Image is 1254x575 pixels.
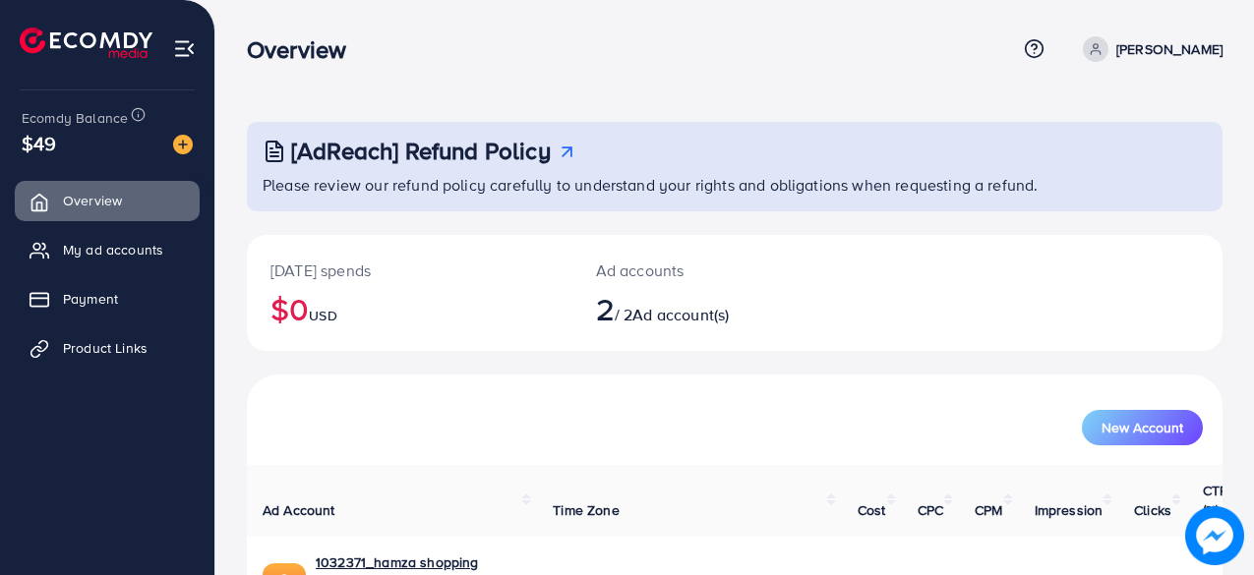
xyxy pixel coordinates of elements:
img: menu [173,37,196,60]
h3: Overview [247,35,362,64]
span: Product Links [63,338,148,358]
p: [PERSON_NAME] [1116,37,1223,61]
span: Ad Account [263,500,335,520]
span: CPC [918,500,943,520]
span: USD [309,306,336,325]
span: Overview [63,191,122,210]
span: Impression [1035,500,1104,520]
span: Clicks [1134,500,1171,520]
p: Please review our refund policy carefully to understand your rights and obligations when requesti... [263,173,1211,197]
span: Ad account(s) [632,304,729,325]
span: Time Zone [553,500,619,520]
h2: $0 [270,290,549,327]
a: [PERSON_NAME] [1075,36,1223,62]
a: Product Links [15,328,200,368]
span: Payment [63,289,118,309]
h2: / 2 [596,290,793,327]
span: 2 [596,286,615,331]
a: Payment [15,279,200,318]
p: Ad accounts [596,259,793,282]
img: logo [20,28,152,58]
img: image [1185,506,1244,565]
img: image [173,135,193,154]
a: Overview [15,181,200,220]
a: My ad accounts [15,230,200,269]
span: Ecomdy Balance [22,108,128,128]
h3: [AdReach] Refund Policy [291,137,551,165]
span: New Account [1102,421,1183,434]
span: CTR (%) [1203,481,1228,520]
p: [DATE] spends [270,259,549,282]
span: Cost [858,500,886,520]
span: $49 [22,129,56,157]
button: New Account [1082,410,1203,445]
span: CPM [975,500,1002,520]
span: My ad accounts [63,240,163,259]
